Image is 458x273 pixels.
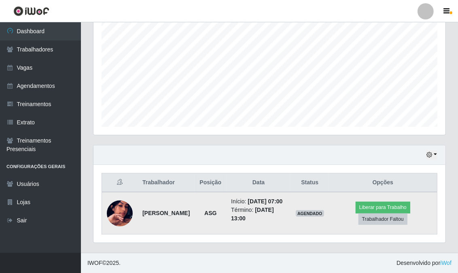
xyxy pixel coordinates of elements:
[226,173,291,192] th: Data
[329,173,437,192] th: Opções
[356,202,410,213] button: Liberar para Trabalho
[248,198,282,205] time: [DATE] 07:00
[87,260,102,266] span: IWOF
[107,190,133,237] img: 1758229509214.jpeg
[87,259,121,267] span: © 2025 .
[296,210,324,217] span: AGENDADO
[204,210,216,216] strong: ASG
[138,173,195,192] th: Trabalhador
[291,173,329,192] th: Status
[195,173,226,192] th: Posição
[397,259,452,267] span: Desenvolvido por
[231,206,286,223] li: Término:
[231,197,286,206] li: Início:
[142,210,190,216] strong: [PERSON_NAME]
[440,260,452,266] a: iWof
[13,6,49,16] img: CoreUI Logo
[358,213,407,225] button: Trabalhador Faltou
